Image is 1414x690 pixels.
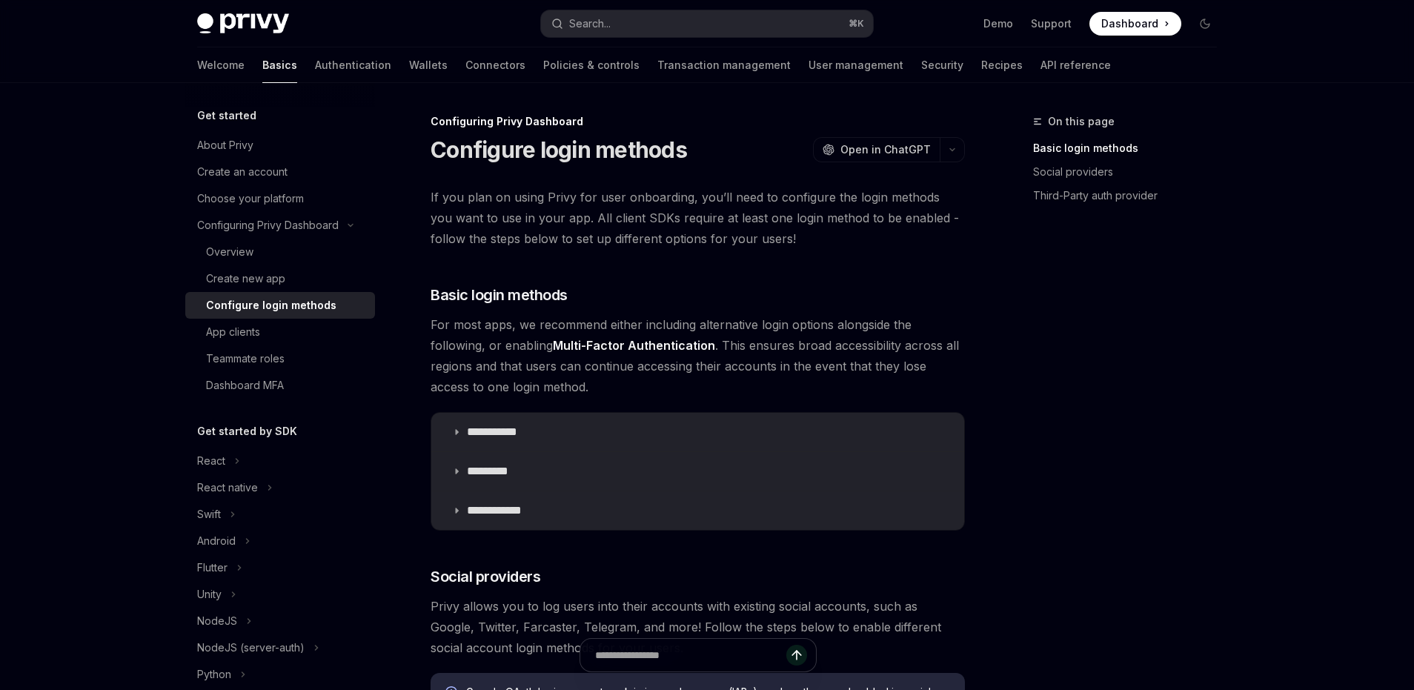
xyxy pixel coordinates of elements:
[786,645,807,666] button: Send message
[1033,184,1229,208] a: Third-Party auth provider
[1193,12,1217,36] button: Toggle dark mode
[206,270,285,288] div: Create new app
[197,136,253,154] div: About Privy
[849,18,864,30] span: ⌘ K
[569,15,611,33] div: Search...
[197,422,297,440] h5: Get started by SDK
[197,666,231,683] div: Python
[185,159,375,185] a: Create an account
[197,452,225,470] div: React
[197,639,305,657] div: NodeJS (server-auth)
[431,314,965,397] span: For most apps, we recommend either including alternative login options alongside the following, o...
[197,585,222,603] div: Unity
[465,47,525,83] a: Connectors
[983,16,1013,31] a: Demo
[657,47,791,83] a: Transaction management
[431,136,687,163] h1: Configure login methods
[409,47,448,83] a: Wallets
[431,596,965,658] span: Privy allows you to log users into their accounts with existing social accounts, such as Google, ...
[197,163,288,181] div: Create an account
[206,350,285,368] div: Teammate roles
[197,559,228,577] div: Flutter
[1089,12,1181,36] a: Dashboard
[541,10,873,37] button: Search...⌘K
[197,190,304,208] div: Choose your platform
[206,376,284,394] div: Dashboard MFA
[431,566,540,587] span: Social providers
[185,132,375,159] a: About Privy
[809,47,903,83] a: User management
[197,479,258,497] div: React native
[921,47,963,83] a: Security
[1033,136,1229,160] a: Basic login methods
[431,187,965,249] span: If you plan on using Privy for user onboarding, you’ll need to configure the login methods you wa...
[206,243,253,261] div: Overview
[553,338,715,354] a: Multi-Factor Authentication
[185,292,375,319] a: Configure login methods
[185,319,375,345] a: App clients
[197,505,221,523] div: Swift
[262,47,297,83] a: Basics
[1031,16,1072,31] a: Support
[1101,16,1158,31] span: Dashboard
[197,107,256,125] h5: Get started
[185,185,375,212] a: Choose your platform
[206,323,260,341] div: App clients
[431,285,568,305] span: Basic login methods
[981,47,1023,83] a: Recipes
[185,372,375,399] a: Dashboard MFA
[185,265,375,292] a: Create new app
[197,47,245,83] a: Welcome
[840,142,931,157] span: Open in ChatGPT
[1033,160,1229,184] a: Social providers
[543,47,640,83] a: Policies & controls
[813,137,940,162] button: Open in ChatGPT
[1040,47,1111,83] a: API reference
[185,345,375,372] a: Teammate roles
[197,612,237,630] div: NodeJS
[197,13,289,34] img: dark logo
[315,47,391,83] a: Authentication
[206,296,336,314] div: Configure login methods
[1048,113,1115,130] span: On this page
[185,239,375,265] a: Overview
[431,114,965,129] div: Configuring Privy Dashboard
[197,216,339,234] div: Configuring Privy Dashboard
[197,532,236,550] div: Android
